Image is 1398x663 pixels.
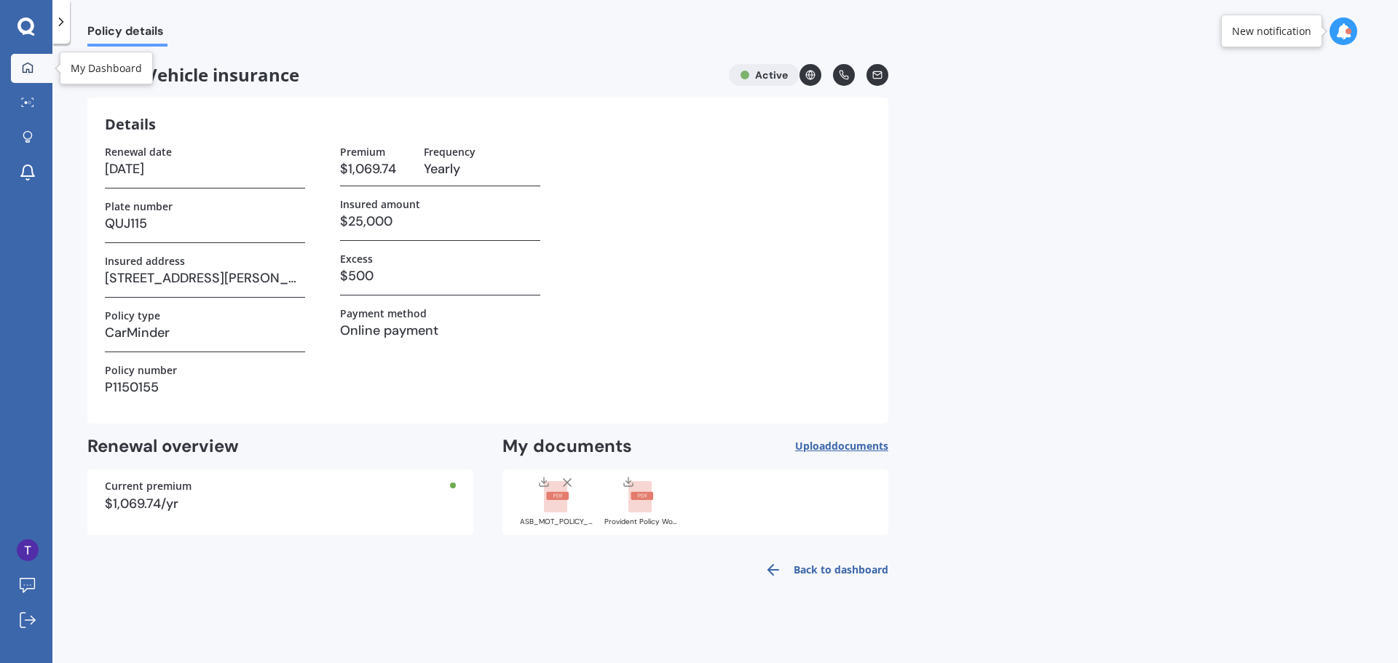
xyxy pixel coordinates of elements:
[105,309,160,322] label: Policy type
[340,198,420,210] label: Insured amount
[105,364,177,376] label: Policy number
[340,210,540,232] h3: $25,000
[795,440,888,452] span: Upload
[795,435,888,458] button: Uploaddocuments
[105,200,173,213] label: Plate number
[17,539,39,561] img: ACg8ocKc8TGOoN8qYyu0NPDCHRcZk5wNuzM2ZpjgNccFVPon0LpLtw=s96-c
[71,61,142,76] div: My Dashboard
[604,518,677,525] div: Provident Policy Wording.pdf
[105,255,185,267] label: Insured address
[1232,24,1311,39] div: New notification
[105,115,156,134] h3: Details
[87,24,167,44] span: Policy details
[340,319,540,341] h3: Online payment
[340,253,373,265] label: Excess
[105,481,456,491] div: Current premium
[105,322,305,344] h3: CarMinder
[340,265,540,287] h3: $500
[424,158,540,180] h3: Yearly
[105,213,305,234] h3: QUJ115
[105,497,456,510] div: $1,069.74/yr
[105,158,305,180] h3: [DATE]
[424,146,475,158] label: Frequency
[87,64,717,86] span: Vehicle insurance
[832,439,888,453] span: documents
[340,158,412,180] h3: $1,069.74
[105,146,172,158] label: Renewal date
[340,307,427,319] label: Payment method
[87,435,473,458] h2: Renewal overview
[340,146,385,158] label: Premium
[520,518,593,525] div: ASB_MOT_POLICY_SCHEDULE_MOTP00464223_20250410090342492.pdf
[105,267,305,289] h3: [STREET_ADDRESS][PERSON_NAME]
[502,435,632,458] h2: My documents
[756,552,888,587] a: Back to dashboard
[105,376,305,398] h3: P1150155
